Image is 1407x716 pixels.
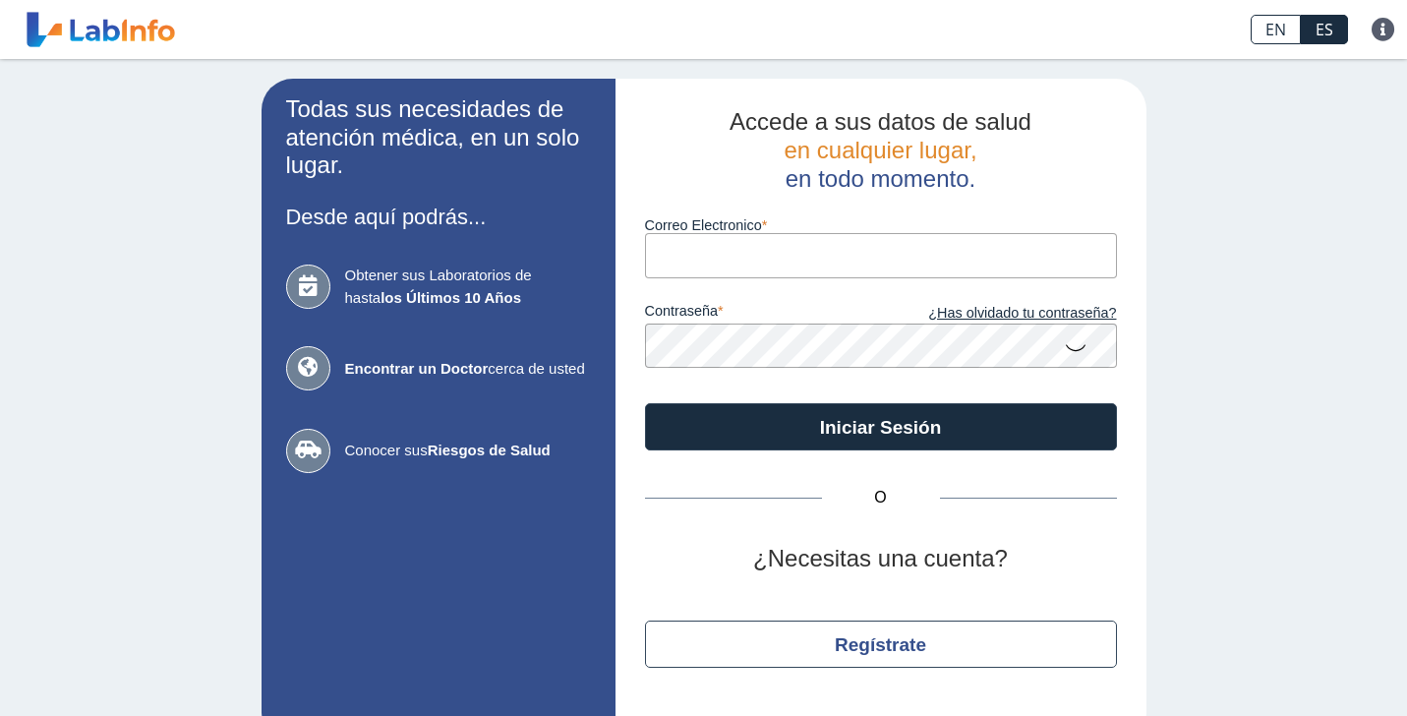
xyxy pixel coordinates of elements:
span: en todo momento. [786,165,975,192]
h2: Todas sus necesidades de atención médica, en un solo lugar. [286,95,591,180]
span: Accede a sus datos de salud [730,108,1031,135]
h2: ¿Necesitas una cuenta? [645,545,1117,573]
label: contraseña [645,303,881,325]
a: EN [1251,15,1301,44]
label: Correo Electronico [645,217,1117,233]
b: Encontrar un Doctor [345,360,489,377]
b: Riesgos de Salud [428,442,551,458]
h3: Desde aquí podrás... [286,205,591,229]
span: Obtener sus Laboratorios de hasta [345,265,591,309]
span: O [822,486,940,509]
a: ¿Has olvidado tu contraseña? [881,303,1117,325]
button: Iniciar Sesión [645,403,1117,450]
span: en cualquier lugar, [784,137,976,163]
a: ES [1301,15,1348,44]
button: Regístrate [645,621,1117,668]
span: Conocer sus [345,440,591,462]
span: cerca de usted [345,358,591,381]
b: los Últimos 10 Años [381,289,521,306]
